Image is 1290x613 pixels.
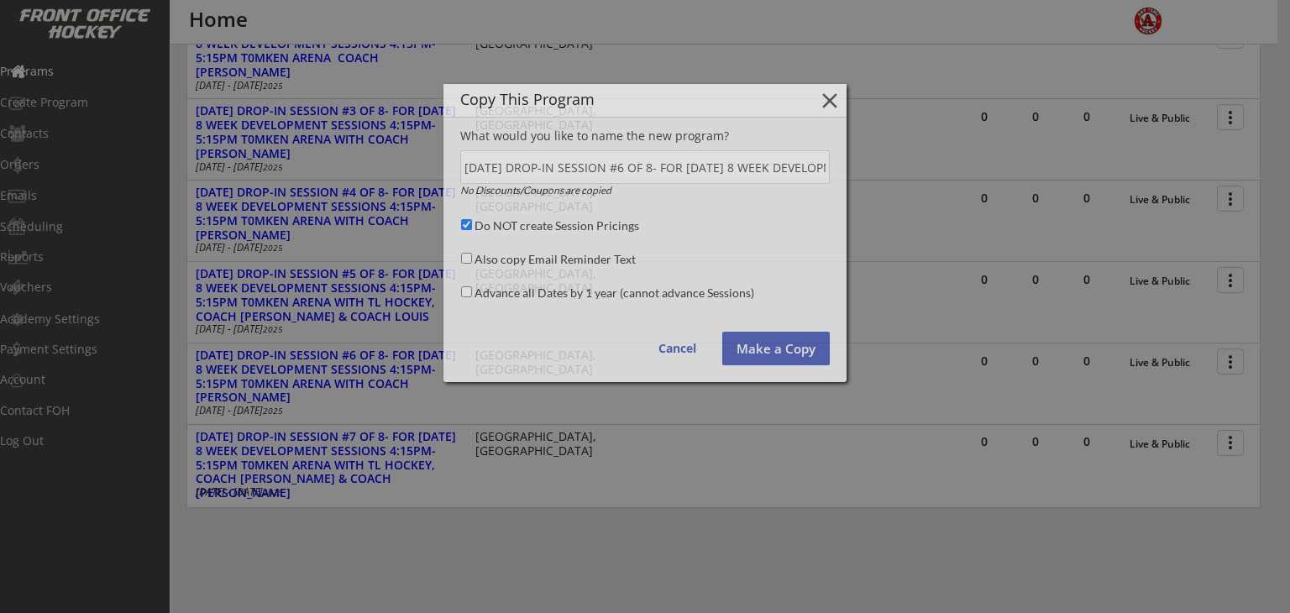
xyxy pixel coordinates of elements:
[460,186,708,196] div: No Discounts/Coupons are copied
[475,218,639,233] label: Do NOT create Session Pricings
[817,88,842,113] button: close
[460,130,830,142] div: What would you like to name the new program?
[475,286,754,300] label: Advance all Dates by 1 year (cannot advance Sessions)
[460,92,791,107] div: Copy This Program
[475,252,636,266] label: Also copy Email Reminder Text
[722,332,830,365] button: Make a Copy
[642,332,713,365] button: Cancel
